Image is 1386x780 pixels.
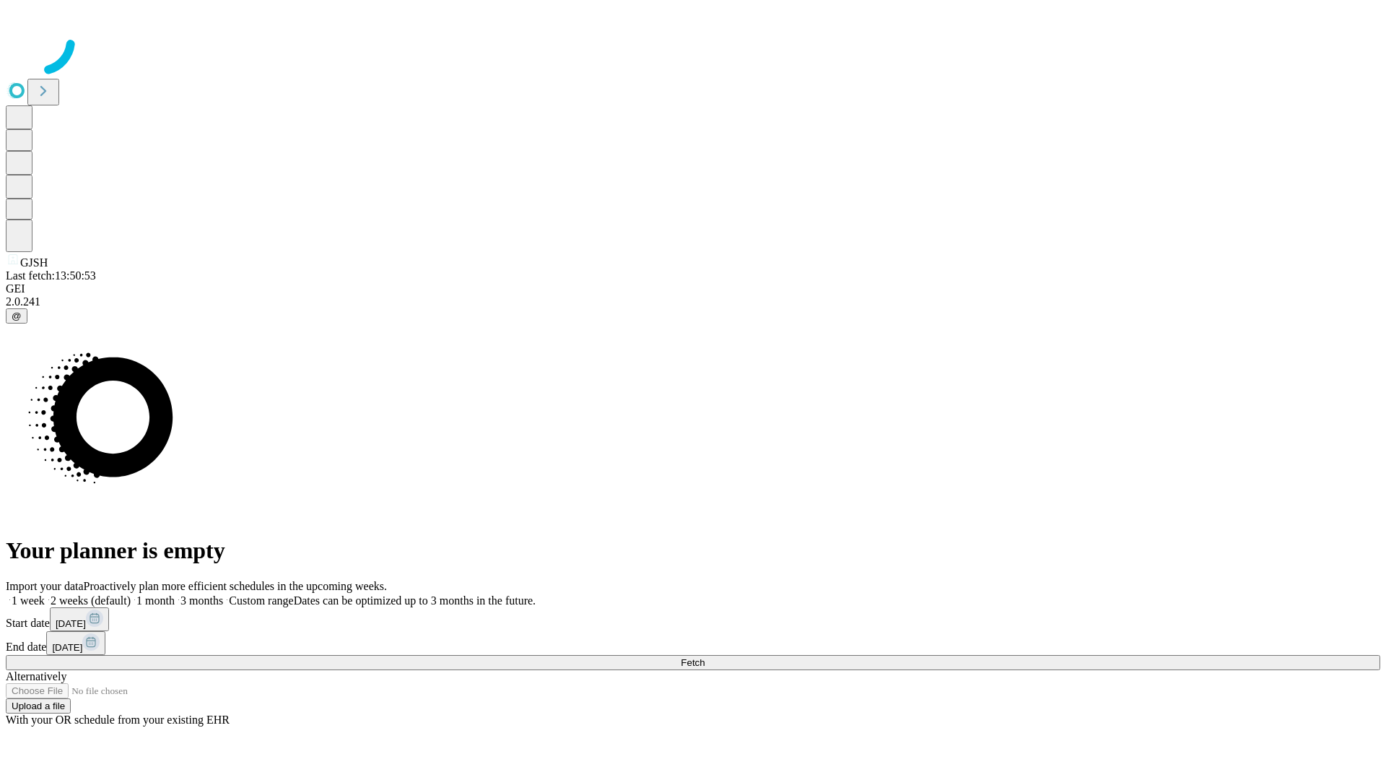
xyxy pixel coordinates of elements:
[136,594,175,607] span: 1 month
[6,698,71,714] button: Upload a file
[20,256,48,269] span: GJSH
[6,282,1380,295] div: GEI
[52,642,82,653] span: [DATE]
[12,311,22,321] span: @
[56,618,86,629] span: [DATE]
[6,295,1380,308] div: 2.0.241
[6,580,84,592] span: Import your data
[6,537,1380,564] h1: Your planner is empty
[6,670,66,682] span: Alternatively
[84,580,387,592] span: Proactively plan more efficient schedules in the upcoming weeks.
[6,607,1380,631] div: Start date
[6,308,27,324] button: @
[229,594,293,607] span: Custom range
[6,269,96,282] span: Last fetch: 13:50:53
[6,655,1380,670] button: Fetch
[681,657,705,668] span: Fetch
[180,594,223,607] span: 3 months
[12,594,45,607] span: 1 week
[6,714,230,726] span: With your OR schedule from your existing EHR
[6,631,1380,655] div: End date
[50,607,109,631] button: [DATE]
[294,594,536,607] span: Dates can be optimized up to 3 months in the future.
[46,631,105,655] button: [DATE]
[51,594,131,607] span: 2 weeks (default)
